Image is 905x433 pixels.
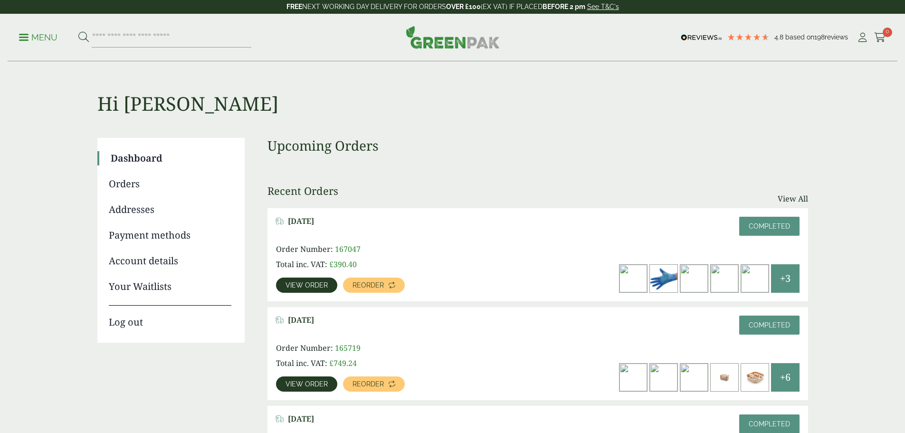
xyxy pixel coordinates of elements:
img: IMG_5941-Large-300x200.jpg [680,364,708,391]
a: View All [778,193,808,204]
span: +3 [780,271,791,286]
img: pint-pic-2-300x200.png [711,265,738,292]
div: 4.79 Stars [727,33,770,41]
span: Total inc. VAT: [276,358,327,368]
i: Cart [874,33,886,42]
span: Reorder [352,282,384,289]
span: View order [286,282,328,289]
span: reviews [825,33,848,41]
span: 198 [814,33,825,41]
img: 4130015K-Blue-Vinyl-Powder-Free-Gloves-Large-1.jfif [650,265,677,292]
strong: OVER £100 [446,3,481,10]
span: Reorder [352,381,384,387]
span: Order Number: [276,244,333,254]
span: Based on [785,33,814,41]
span: 4.8 [774,33,785,41]
a: Reorder [343,278,405,293]
strong: FREE [286,3,302,10]
span: Order Number: [276,343,333,353]
h1: Hi [PERSON_NAME] [97,62,808,115]
img: GreenPak Supplies [406,26,500,48]
bdi: 390.40 [329,259,357,269]
img: IMG_5941-Large-300x200.jpg [680,265,708,292]
span: View order [286,381,328,387]
a: Menu [19,32,57,41]
p: Menu [19,32,57,43]
a: See T&C's [587,3,619,10]
img: 12oz_black_a-300x200.jpg [619,265,647,292]
span: [DATE] [288,217,314,226]
a: Log out [109,305,231,329]
h3: Recent Orders [267,184,338,197]
a: Orders [109,177,231,191]
a: Account details [109,254,231,268]
img: Large-Black-Chicken-Box-with-Chicken-and-Chips-300x200.jpg [619,364,647,391]
a: View order [276,278,337,293]
span: Completed [749,222,790,230]
img: REVIEWS.io [681,34,722,41]
span: Total inc. VAT: [276,259,327,269]
img: 12oz_black_a-300x200.jpg [650,364,677,391]
img: 5430063A-Kraft-Bloomer-Sandwich-Box-Closed-with-sandwich-contents-300x200.jpg [711,364,738,391]
i: My Account [857,33,868,42]
a: Dashboard [111,151,231,165]
a: View order [276,376,337,392]
span: £ [329,259,333,269]
span: Completed [749,321,790,329]
span: 0 [883,28,892,37]
a: Addresses [109,202,231,217]
span: 167047 [335,244,361,254]
span: £ [329,358,333,368]
h3: Upcoming Orders [267,138,808,154]
span: [DATE] [288,414,314,423]
a: 0 [874,30,886,45]
span: +6 [780,370,791,385]
img: half-pint-pic-2-300x200.png [741,265,769,292]
span: 165719 [335,343,361,353]
span: Completed [749,420,790,428]
bdi: 749.24 [329,358,357,368]
span: [DATE] [288,316,314,325]
a: Payment methods [109,228,231,242]
img: 2723008-750ml-Square-Kraft-Bowl-with-Sushi-Contents-scaled-300x200.jpg [741,364,769,391]
a: Your Waitlists [109,279,231,294]
a: Reorder [343,376,405,392]
strong: BEFORE 2 pm [543,3,585,10]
